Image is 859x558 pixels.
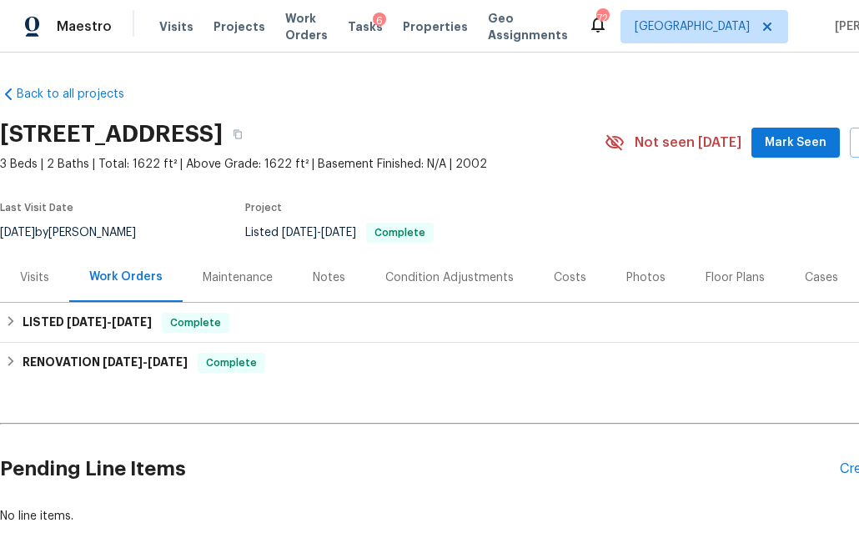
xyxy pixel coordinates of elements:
div: Maintenance [203,269,273,286]
span: Tasks [348,21,383,33]
span: Complete [368,228,432,238]
span: [GEOGRAPHIC_DATA] [635,18,750,35]
div: Condition Adjustments [385,269,514,286]
span: Project [245,203,282,213]
span: Projects [213,18,265,35]
span: - [282,227,356,239]
span: - [103,356,188,368]
div: 72 [596,10,608,27]
div: Notes [313,269,345,286]
span: [DATE] [112,316,152,328]
span: Visits [159,18,193,35]
span: - [67,316,152,328]
span: Work Orders [285,10,328,43]
span: [DATE] [67,316,107,328]
div: Visits [20,269,49,286]
span: Mark Seen [765,133,826,153]
span: Complete [199,354,264,371]
span: [DATE] [148,356,188,368]
div: Cases [805,269,838,286]
span: Geo Assignments [488,10,568,43]
span: [DATE] [282,227,317,239]
button: Copy Address [223,119,253,149]
span: [DATE] [321,227,356,239]
div: Work Orders [89,269,163,285]
button: Mark Seen [751,128,840,158]
h6: RENOVATION [23,353,188,373]
div: Photos [626,269,666,286]
span: Properties [403,18,468,35]
h6: LISTED [23,313,152,333]
div: 6 [373,13,386,29]
span: Listed [245,227,434,239]
span: Not seen [DATE] [635,134,741,151]
span: Complete [163,314,228,331]
span: [DATE] [103,356,143,368]
div: Costs [554,269,586,286]
div: Floor Plans [706,269,765,286]
span: Maestro [57,18,112,35]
